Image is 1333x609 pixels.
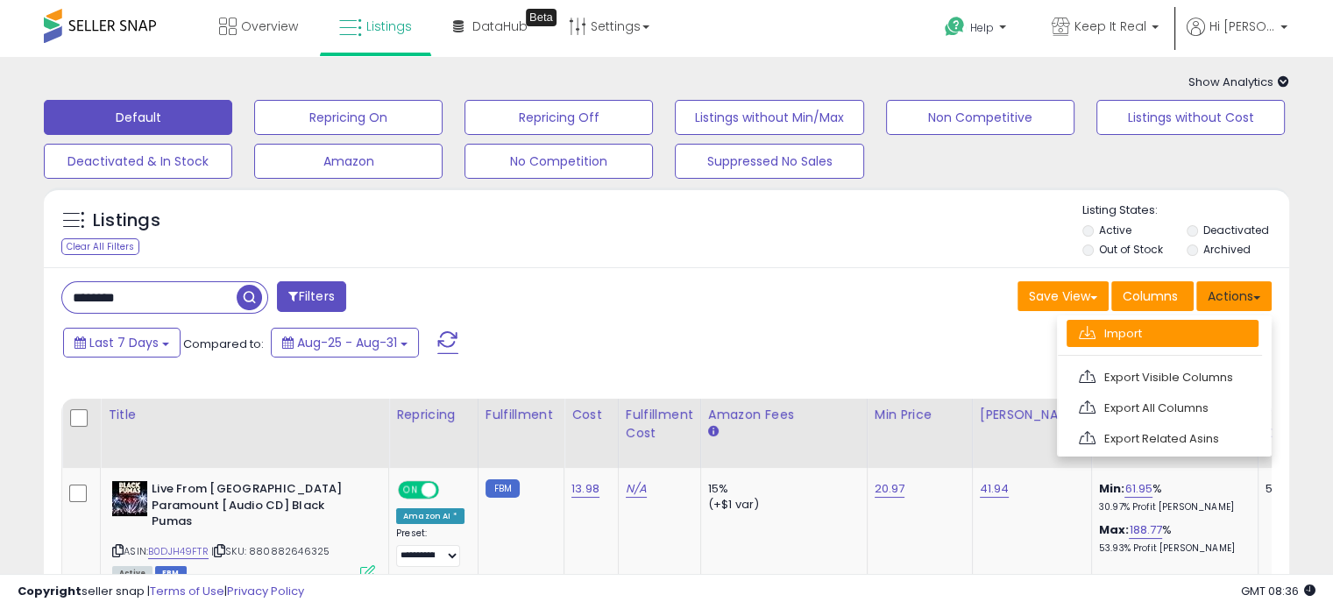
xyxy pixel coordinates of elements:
a: B0DJH49FTR [148,544,209,559]
div: seller snap | | [18,584,304,600]
span: Keep It Real [1074,18,1146,35]
button: Filters [277,281,345,312]
label: Out of Stock [1099,242,1163,257]
button: Amazon [254,144,443,179]
strong: Copyright [18,583,82,599]
button: Columns [1111,281,1194,311]
p: 30.97% Profit [PERSON_NAME] [1099,501,1244,513]
div: Repricing [396,406,471,424]
span: All listings currently available for purchase on Amazon [112,566,152,581]
span: OFF [436,483,464,498]
button: No Competition [464,144,653,179]
p: Listing States: [1082,202,1289,219]
div: Amazon Fees [708,406,860,424]
a: 188.77 [1129,521,1162,539]
a: Privacy Policy [227,583,304,599]
button: Repricing Off [464,100,653,135]
div: Preset: [396,528,464,567]
a: 61.95 [1124,480,1152,498]
span: 2025-09-8 08:36 GMT [1241,583,1315,599]
span: Hi [PERSON_NAME] [1209,18,1275,35]
h5: Listings [93,209,160,233]
span: Aug-25 - Aug-31 [297,334,397,351]
button: Deactivated & In Stock [44,144,232,179]
b: Live From [GEOGRAPHIC_DATA] Paramount [Audio CD] Black Pumas [152,481,365,535]
div: (+$1 var) [708,497,854,513]
div: Fulfillment Cost [626,406,693,443]
b: Min: [1099,480,1125,497]
div: Cost [571,406,611,424]
button: Suppressed No Sales [675,144,863,179]
a: Terms of Use [150,583,224,599]
i: Get Help [944,16,966,38]
small: FBM [486,479,520,498]
div: % [1099,522,1244,555]
div: Tooltip anchor [526,9,557,26]
a: Hi [PERSON_NAME] [1187,18,1287,57]
div: Fulfillment [486,406,557,424]
button: Listings without Cost [1096,100,1285,135]
img: 51B-eNcuHOL._SL40_.jpg [112,481,147,516]
label: Deactivated [1202,223,1268,237]
span: Show Analytics [1188,74,1289,90]
div: 15% [708,481,854,497]
span: Last 7 Days [89,334,159,351]
p: 53.93% Profit [PERSON_NAME] [1099,542,1244,555]
a: Export Visible Columns [1067,364,1259,391]
a: Help [931,3,1024,57]
a: N/A [626,480,647,498]
button: Last 7 Days [63,328,181,358]
a: 41.94 [980,480,1010,498]
button: Save View [1017,281,1109,311]
div: Amazon AI * [396,508,464,524]
a: Export All Columns [1067,394,1259,421]
a: Import [1067,320,1259,347]
button: Repricing On [254,100,443,135]
small: Amazon Fees. [708,424,719,440]
button: Non Competitive [886,100,1074,135]
div: Clear All Filters [61,238,139,255]
span: ON [400,483,422,498]
th: The percentage added to the cost of goods (COGS) that forms the calculator for Min & Max prices. [1091,399,1258,468]
span: DataHub [472,18,528,35]
span: Compared to: [183,336,264,352]
span: Help [970,20,994,35]
a: Export Related Asins [1067,425,1259,452]
label: Archived [1202,242,1250,257]
b: Max: [1099,521,1130,538]
span: | SKU: 880882646325 [211,544,330,558]
a: 20.97 [875,480,905,498]
button: Aug-25 - Aug-31 [271,328,419,358]
span: FBM [155,566,187,581]
div: Min Price [875,406,965,424]
div: [PERSON_NAME] [980,406,1084,424]
label: Active [1099,223,1131,237]
button: Actions [1196,281,1272,311]
span: Listings [366,18,412,35]
div: 5 [1266,481,1320,497]
a: 13.98 [571,480,599,498]
button: Default [44,100,232,135]
div: % [1099,481,1244,513]
button: Listings without Min/Max [675,100,863,135]
span: Columns [1123,287,1178,305]
span: Overview [241,18,298,35]
div: Title [108,406,381,424]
